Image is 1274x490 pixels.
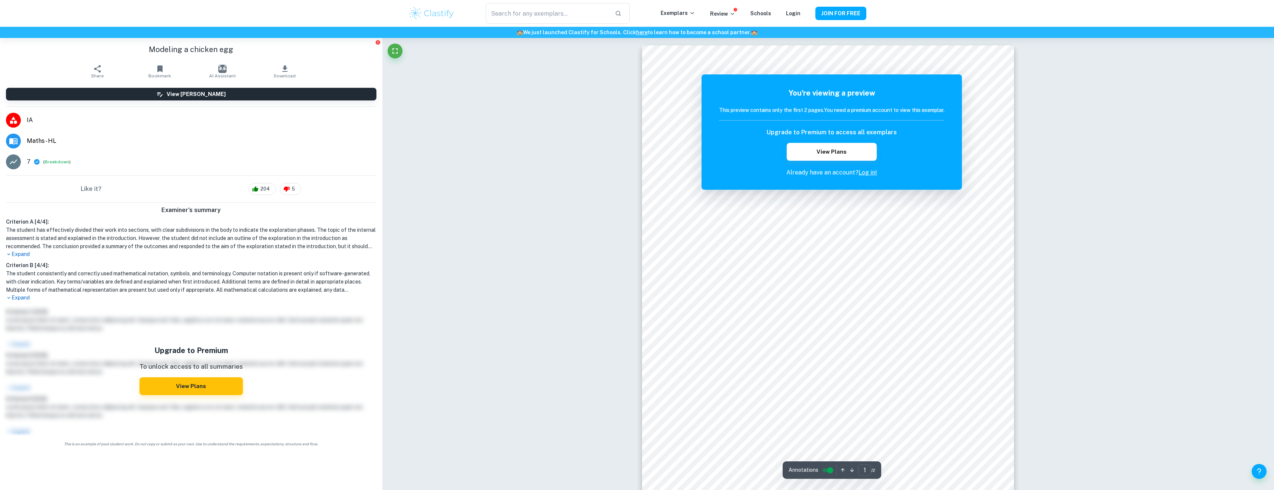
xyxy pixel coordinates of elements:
button: View Plans [139,377,243,395]
h6: View [PERSON_NAME] [167,90,226,98]
button: AI Assistant [191,61,254,82]
button: View [PERSON_NAME] [6,88,376,100]
p: Review [710,10,735,18]
h1: The student consistently and correctly used mathematical notation, symbols, and terminology. Comp... [6,269,376,294]
span: Download [274,73,296,79]
h5: Upgrade to Premium [139,345,243,356]
span: 5 [288,185,299,193]
button: Help and Feedback [1252,464,1267,479]
div: 5 [280,183,301,195]
button: JOIN FOR FREE [815,7,866,20]
span: Maths - HL [27,137,376,145]
span: Annotations [789,466,818,474]
button: View Plans [787,143,877,161]
p: Already have an account? [719,168,944,177]
p: 7 [27,157,31,166]
span: Share [91,73,104,79]
span: IA [27,116,376,125]
h6: Upgrade to Premium to access all exemplars [767,128,897,137]
p: Expand [6,294,376,302]
h1: Modeling a chicken egg [6,44,376,55]
a: Login [786,10,800,16]
h6: Examiner's summary [3,206,379,215]
a: Schools [750,10,771,16]
img: Clastify logo [408,6,455,21]
span: AI Assistant [209,73,236,79]
div: 204 [248,183,276,195]
button: Report issue [375,39,381,45]
img: AI Assistant [218,65,227,73]
button: Breakdown [45,158,69,165]
button: Bookmark [129,61,191,82]
button: Fullscreen [388,44,402,58]
h6: This preview contains only the first 2 pages. You need a premium account to view this exemplar. [719,106,944,114]
span: ( ) [43,158,71,166]
span: 204 [256,185,274,193]
span: This is an example of past student work. Do not copy or submit as your own. Use to understand the... [3,441,379,447]
p: To unlock access to all summaries [139,362,243,372]
h6: We just launched Clastify for Schools. Click to learn how to become a school partner. [1,28,1273,36]
a: here [636,29,648,35]
h5: You're viewing a preview [719,87,944,99]
p: Exemplars [661,9,695,17]
button: Share [66,61,129,82]
span: Bookmark [148,73,171,79]
p: Expand [6,250,376,258]
button: Download [254,61,316,82]
h6: Like it? [81,185,102,193]
span: / 2 [871,467,875,474]
input: Search for any exemplars... [486,3,609,24]
h6: Criterion B [ 4 / 4 ]: [6,261,376,269]
span: 🏫 [751,29,757,35]
a: Log in! [859,169,877,176]
span: 🏫 [517,29,523,35]
h1: The student has effectively divided their work into sections, with clear subdivisions in the body... [6,226,376,250]
h6: Criterion A [ 4 / 4 ]: [6,218,376,226]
